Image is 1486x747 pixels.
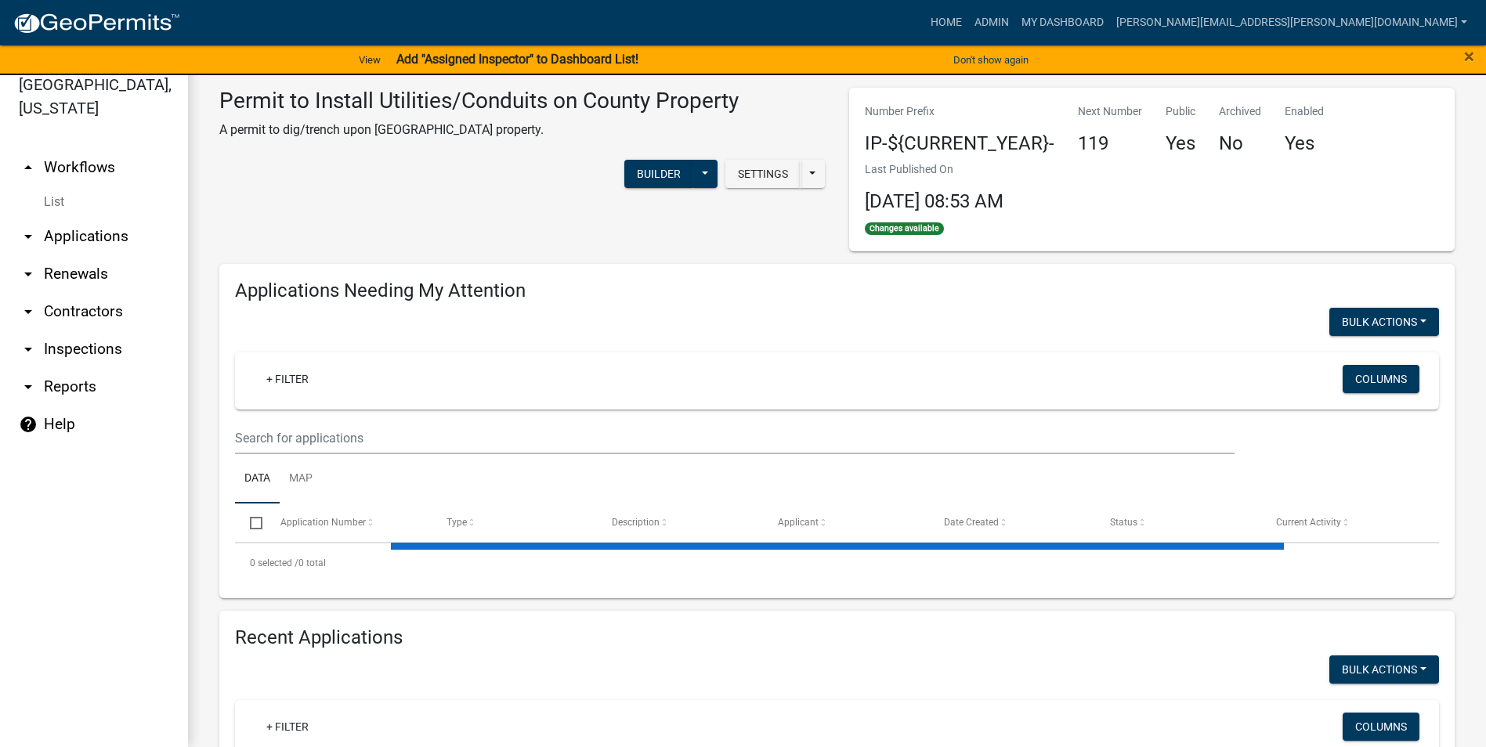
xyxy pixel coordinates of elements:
[1276,517,1341,528] span: Current Activity
[396,52,638,67] strong: Add "Assigned Inspector" to Dashboard List!
[1219,132,1261,155] h4: No
[265,503,431,541] datatable-header-cell: Application Number
[1166,132,1195,155] h4: Yes
[254,365,321,393] a: + Filter
[353,47,387,73] a: View
[280,454,322,504] a: Map
[447,517,467,528] span: Type
[1329,308,1439,336] button: Bulk Actions
[235,626,1439,649] h4: Recent Applications
[1166,103,1195,120] p: Public
[19,340,38,359] i: arrow_drop_down
[235,503,265,541] datatable-header-cell: Select
[1343,365,1419,393] button: Columns
[865,190,1003,212] span: [DATE] 08:53 AM
[947,47,1035,73] button: Don't show again
[1464,47,1474,66] button: Close
[1329,655,1439,684] button: Bulk Actions
[968,8,1015,38] a: Admin
[19,377,38,396] i: arrow_drop_down
[1015,8,1110,38] a: My Dashboard
[219,121,739,139] p: A permit to dig/trench upon [GEOGRAPHIC_DATA] property.
[1261,503,1427,541] datatable-header-cell: Current Activity
[254,713,321,741] a: + Filter
[1219,103,1261,120] p: Archived
[1343,713,1419,741] button: Columns
[19,265,38,283] i: arrow_drop_down
[778,517,819,528] span: Applicant
[865,161,1003,178] p: Last Published On
[597,503,763,541] datatable-header-cell: Description
[235,422,1235,454] input: Search for applications
[19,227,38,246] i: arrow_drop_down
[865,103,1054,120] p: Number Prefix
[250,558,298,568] span: 0 selected /
[612,517,660,528] span: Description
[624,160,693,188] button: Builder
[235,543,1439,583] div: 0 total
[1095,503,1261,541] datatable-header-cell: Status
[763,503,929,541] datatable-header-cell: Applicant
[944,517,999,528] span: Date Created
[1464,45,1474,67] span: ×
[865,222,945,235] span: Changes available
[19,302,38,321] i: arrow_drop_down
[1110,8,1473,38] a: [PERSON_NAME][EMAIL_ADDRESS][PERSON_NAME][DOMAIN_NAME]
[1078,103,1142,120] p: Next Number
[924,8,968,38] a: Home
[929,503,1095,541] datatable-header-cell: Date Created
[1078,132,1142,155] h4: 119
[219,88,739,114] h3: Permit to Install Utilities/Conduits on County Property
[1285,103,1324,120] p: Enabled
[725,160,801,188] button: Settings
[1285,132,1324,155] h4: Yes
[431,503,597,541] datatable-header-cell: Type
[280,517,366,528] span: Application Number
[19,158,38,177] i: arrow_drop_up
[1110,517,1137,528] span: Status
[235,280,1439,302] h4: Applications Needing My Attention
[235,454,280,504] a: Data
[19,415,38,434] i: help
[865,132,1054,155] h4: IP-${CURRENT_YEAR}-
